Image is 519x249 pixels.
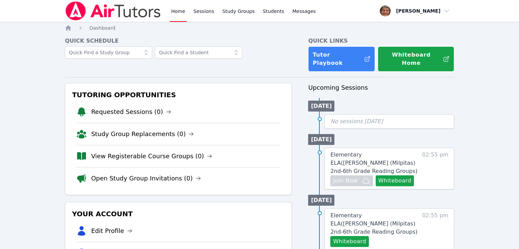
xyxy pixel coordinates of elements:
[376,175,414,186] button: Whiteboard
[308,134,334,145] li: [DATE]
[65,25,454,31] nav: Breadcrumb
[330,211,419,236] a: Elementary ELA([PERSON_NAME] (Milpitas) 2nd-6th Grade Reading Groups)
[308,195,334,206] li: [DATE]
[330,236,369,247] button: Whiteboard
[308,83,454,92] h3: Upcoming Sessions
[330,151,417,174] span: Elementary ELA ( [PERSON_NAME] (Milpitas) 2nd-6th Grade Reading Groups )
[308,46,375,72] a: Tutor Playbook
[330,118,383,124] span: No sessions [DATE]
[155,46,242,59] input: Quick Find a Student
[378,46,454,72] button: Whiteboard Home
[91,129,194,139] a: Study Group Replacements (0)
[308,101,334,112] li: [DATE]
[330,151,419,175] a: Elementary ELA([PERSON_NAME] (Milpitas) 2nd-6th Grade Reading Groups)
[422,211,448,247] span: 02:55 pm
[71,208,286,220] h3: Your Account
[71,89,286,101] h3: Tutoring Opportunities
[91,151,212,161] a: View Registerable Course Groups (0)
[422,151,448,186] span: 02:55 pm
[333,177,358,185] span: Join Now
[65,37,292,45] h4: Quick Schedule
[91,107,171,117] a: Requested Sessions (0)
[330,175,373,186] button: Join Now
[91,226,132,236] a: Edit Profile
[308,37,454,45] h4: Quick Links
[65,1,161,20] img: Air Tutors
[91,174,201,183] a: Open Study Group Invitations (0)
[292,8,316,15] span: Messages
[330,212,417,235] span: Elementary ELA ( [PERSON_NAME] (Milpitas) 2nd-6th Grade Reading Groups )
[89,25,115,31] a: Dashboard
[65,46,152,59] input: Quick Find a Study Group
